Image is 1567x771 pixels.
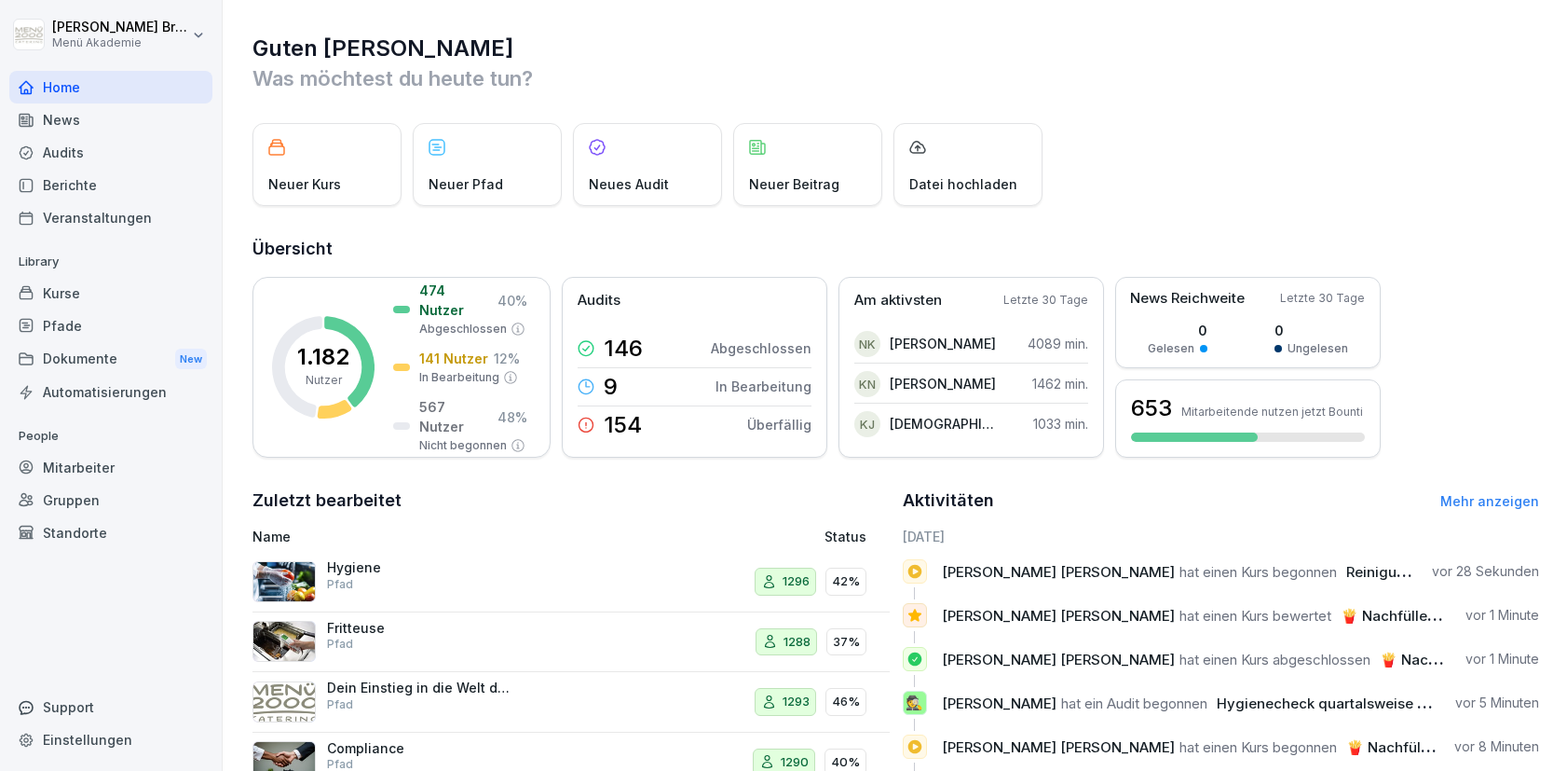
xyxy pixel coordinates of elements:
p: Am aktivsten [854,290,942,311]
p: Abgeschlossen [419,321,507,337]
p: 1293 [783,693,810,711]
div: Home [9,71,212,103]
p: 1033 min. [1033,414,1088,434]
h6: [DATE] [903,527,1540,546]
span: [PERSON_NAME] [PERSON_NAME] [942,651,1175,668]
a: Automatisierungen [9,376,212,408]
span: hat ein Audit begonnen [1061,695,1207,712]
p: Status [824,527,866,546]
a: Pfade [9,310,212,342]
a: Berichte [9,169,212,201]
p: 1462 min. [1032,374,1088,393]
p: vor 28 Sekunden [1432,562,1539,581]
p: Nutzer [306,372,342,389]
p: 42% [832,572,860,591]
p: 154 [604,414,642,436]
div: NK [854,331,880,357]
p: Letzte 30 Tage [1003,292,1088,309]
p: Gelesen [1148,340,1194,357]
p: Neues Audit [589,174,669,194]
p: Neuer Pfad [429,174,503,194]
img: pbizark1n1rfoj522dehoix3.png [252,621,316,662]
p: [PERSON_NAME] [890,374,996,393]
span: hat einen Kurs bewertet [1179,607,1331,625]
p: People [9,421,212,451]
span: hat einen Kurs begonnen [1179,738,1337,756]
span: hat einen Kurs begonnen [1179,563,1337,581]
p: Menü Akademie [52,36,188,49]
p: vor 1 Minute [1465,606,1539,625]
a: Mitarbeiter [9,451,212,484]
a: Audits [9,136,212,169]
p: Pfad [327,636,353,653]
p: Pfad [327,576,353,593]
span: [PERSON_NAME] [942,695,1056,712]
p: Library [9,247,212,277]
a: FritteusePfad128837% [252,613,890,673]
p: 🕵️ [906,690,923,716]
div: KN [854,371,880,397]
span: hat einen Kurs abgeschlossen [1179,651,1370,668]
a: Mehr anzeigen [1440,493,1539,509]
div: Support [9,691,212,723]
p: 1288 [783,633,811,652]
p: 48 % [497,407,527,427]
span: [PERSON_NAME] [PERSON_NAME] [942,563,1175,581]
div: Dokumente [9,342,212,377]
p: Fritteuse [327,620,513,637]
p: Datei hochladen [909,174,1017,194]
p: 4089 min. [1028,334,1088,353]
p: Compliance [327,740,513,757]
p: Hygiene [327,559,513,576]
p: 37% [833,633,860,652]
p: News Reichweite [1130,288,1245,310]
p: Pfad [327,696,353,713]
p: 46% [832,693,860,711]
p: 141 Nutzer [419,349,488,368]
p: Überfällig [747,415,811,434]
span: [PERSON_NAME] [PERSON_NAME] [942,607,1175,625]
p: 567 Nutzer [419,397,492,436]
p: vor 5 Minuten [1455,694,1539,712]
h2: Zuletzt bearbeitet [252,488,890,514]
p: In Bearbeitung [419,369,499,386]
p: Name [252,527,647,546]
p: 474 Nutzer [419,281,492,320]
img: l7j8ma1q6cu44qkpc9tlpgs1.png [252,561,316,602]
p: [PERSON_NAME] Bruns [52,20,188,35]
p: Letzte 30 Tage [1280,290,1365,307]
h2: Übersicht [252,236,1539,262]
div: New [175,349,207,370]
p: 1296 [783,572,810,591]
p: [PERSON_NAME] [890,334,996,353]
p: 146 [604,337,643,360]
p: Abgeschlossen [711,338,811,358]
a: Veranstaltungen [9,201,212,234]
p: vor 1 Minute [1465,650,1539,668]
p: vor 8 Minuten [1454,737,1539,756]
p: In Bearbeitung [715,377,811,396]
a: News [9,103,212,136]
p: 0 [1148,321,1207,340]
p: Nicht begonnen [419,437,507,454]
p: Neuer Beitrag [749,174,839,194]
p: 9 [604,376,618,398]
h2: Aktivitäten [903,488,994,514]
p: 40 % [497,291,527,310]
a: Gruppen [9,484,212,516]
span: [PERSON_NAME] [PERSON_NAME] [942,738,1175,756]
div: Einstellungen [9,723,212,756]
a: Kurse [9,277,212,310]
a: Standorte [9,516,212,549]
img: wqxkok33wadzd5klxy6nhlik.png [252,682,316,723]
h1: Guten [PERSON_NAME] [252,34,1539,63]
